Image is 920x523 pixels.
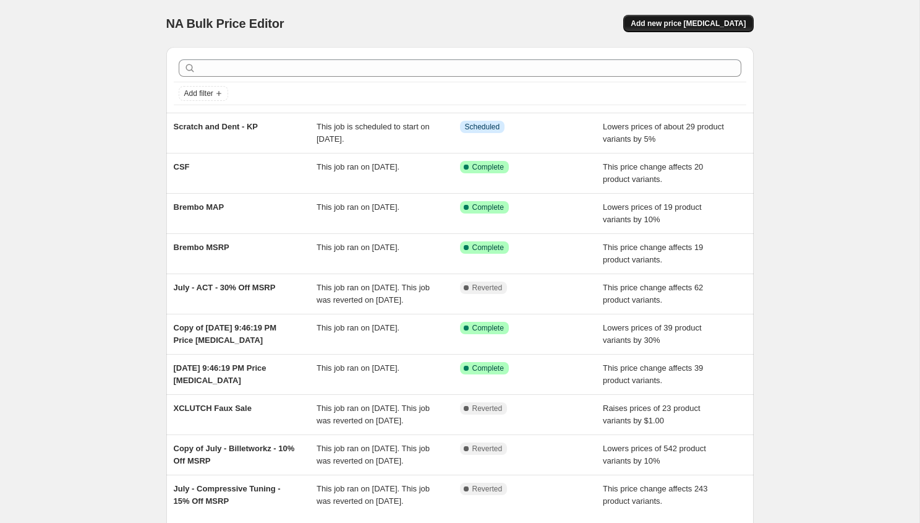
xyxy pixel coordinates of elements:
span: Reverted [472,404,503,413]
span: This job ran on [DATE]. [317,202,399,212]
span: XCLUTCH Faux Sale [174,404,252,413]
span: Complete [472,363,504,373]
span: This price change affects 62 product variants. [603,283,703,305]
span: Brembo MSRP [174,243,229,252]
span: Lowers prices of 19 product variants by 10% [603,202,702,224]
span: Lowers prices of 542 product variants by 10% [603,444,706,465]
button: Add filter [179,86,228,101]
span: This job ran on [DATE]. [317,243,399,252]
span: This job is scheduled to start on [DATE]. [317,122,430,144]
span: Copy of [DATE] 9:46:19 PM Price [MEDICAL_DATA] [174,323,277,345]
span: Reverted [472,444,503,454]
span: CSF [174,162,190,171]
span: Complete [472,243,504,253]
span: Reverted [472,283,503,293]
span: Scheduled [465,122,500,132]
span: July - Compressive Tuning - 15% Off MSRP [174,484,281,506]
span: Add filter [184,89,213,98]
span: This price change affects 243 product variants. [603,484,708,506]
span: This price change affects 19 product variants. [603,243,703,264]
span: Add new price [MEDICAL_DATA] [631,19,746,28]
span: NA Bulk Price Editor [166,17,284,30]
span: This job ran on [DATE]. This job was reverted on [DATE]. [317,404,430,425]
span: Reverted [472,484,503,494]
span: Lowers prices of 39 product variants by 30% [603,323,702,345]
span: July - ACT - 30% Off MSRP [174,283,276,292]
span: Complete [472,202,504,212]
span: This job ran on [DATE]. [317,162,399,171]
span: This job ran on [DATE]. [317,363,399,373]
span: [DATE] 9:46:19 PM Price [MEDICAL_DATA] [174,363,266,385]
span: Complete [472,323,504,333]
span: Lowers prices of about 29 product variants by 5% [603,122,724,144]
span: This job ran on [DATE]. [317,323,399,332]
span: Brembo MAP [174,202,224,212]
span: This job ran on [DATE]. This job was reverted on [DATE]. [317,283,430,305]
span: Scratch and Dent - KP [174,122,258,131]
span: This price change affects 39 product variants. [603,363,703,385]
span: Complete [472,162,504,172]
span: Copy of July - Billetworkz - 10% Off MSRP [174,444,295,465]
span: This price change affects 20 product variants. [603,162,703,184]
span: Raises prices of 23 product variants by $1.00 [603,404,701,425]
button: Add new price [MEDICAL_DATA] [623,15,753,32]
span: This job ran on [DATE]. This job was reverted on [DATE]. [317,484,430,506]
span: This job ran on [DATE]. This job was reverted on [DATE]. [317,444,430,465]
